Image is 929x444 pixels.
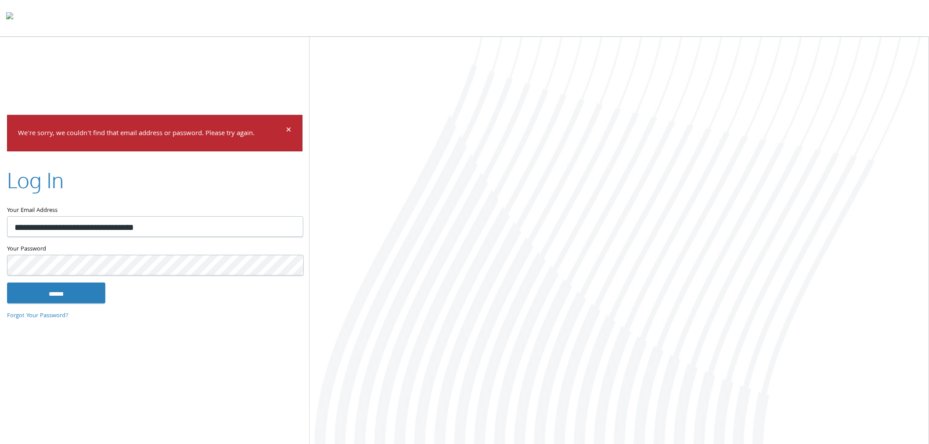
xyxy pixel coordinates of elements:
[286,122,292,140] span: ×
[7,165,64,195] h2: Log In
[7,311,68,321] a: Forgot Your Password?
[6,9,13,27] img: todyl-logo-dark.svg
[286,126,292,136] button: Dismiss alert
[7,244,302,255] label: Your Password
[18,128,284,140] p: We're sorry, we couldn't find that email address or password. Please try again.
